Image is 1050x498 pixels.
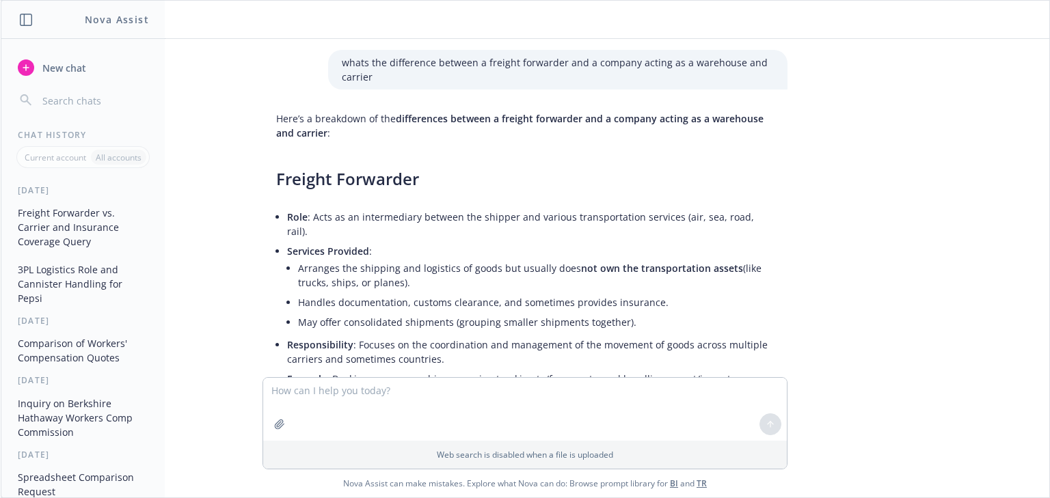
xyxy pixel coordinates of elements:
span: Services Provided [287,245,369,258]
span: Nova Assist can make mistakes. Explore what Nova can do: Browse prompt library for and [6,469,1044,497]
span: New chat [40,61,86,75]
span: not own the transportation assets [581,262,743,275]
p: Here’s a breakdown of the : [276,111,774,140]
span: Example [287,372,327,385]
a: BI [670,478,678,489]
li: May offer consolidated shipments (grouping smaller shipments together). [298,312,774,332]
a: TR [697,478,707,489]
p: whats the difference between a freight forwarder and a company acting as a warehouse and carrier [342,55,774,84]
h1: Nova Assist [85,12,149,27]
div: [DATE] [1,374,165,386]
div: [DATE] [1,184,165,196]
span: Role [287,210,308,223]
button: Freight Forwarder vs. Carrier and Insurance Coverage Query [12,202,154,253]
h3: Freight Forwarder [276,167,774,191]
p: Web search is disabled when a file is uploaded [271,449,779,460]
p: Current account [25,152,86,163]
li: : Acts as an intermediary between the shipper and various transportation services (air, sea, road... [287,207,774,241]
button: 3PL Logistics Role and Cannister Handling for Pepsi [12,258,154,309]
div: [DATE] [1,449,165,460]
span: differences between a freight forwarder and a company acting as a warehouse and carrier [276,112,764,139]
li: Handles documentation, customs clearance, and sometimes provides insurance. [298,292,774,312]
p: All accounts [96,152,142,163]
input: Search chats [40,91,148,110]
li: : [287,241,774,335]
li: Arranges the shipping and logistics of goods but usually does (like trucks, ships, or planes). [298,258,774,292]
button: Inquiry on Berkshire Hathaway Workers Comp Commission [12,392,154,443]
li: : Booking space on a ship, arranging trucking to/from ports, and handling export/import paperwork. [287,369,774,403]
div: [DATE] [1,315,165,327]
span: Responsibility [287,338,353,351]
button: New chat [12,55,154,80]
button: Comparison of Workers' Compensation Quotes [12,332,154,369]
li: : Focuses on the coordination and management of the movement of goods across multiple carriers an... [287,335,774,369]
div: Chat History [1,129,165,141]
